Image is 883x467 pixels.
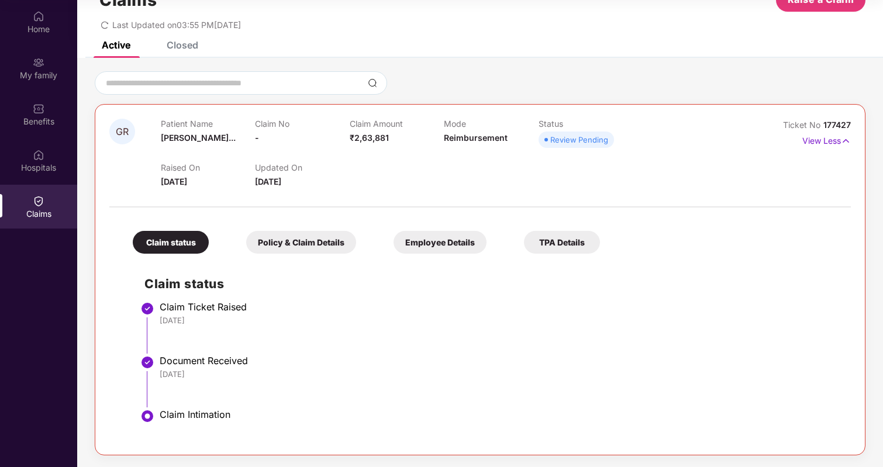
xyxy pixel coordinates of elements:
span: Ticket No [783,120,823,130]
div: Claim status [133,231,209,254]
div: Active [102,39,130,51]
div: Review Pending [550,134,608,146]
span: Last Updated on 03:55 PM[DATE] [112,20,241,30]
p: View Less [802,132,851,147]
span: Reimbursement [444,133,508,143]
div: Closed [167,39,198,51]
p: Mode [444,119,538,129]
p: Claim No [255,119,349,129]
div: TPA Details [524,231,600,254]
img: svg+xml;base64,PHN2ZyBpZD0iU3RlcC1Eb25lLTMyeDMyIiB4bWxucz0iaHR0cDovL3d3dy53My5vcmcvMjAwMC9zdmciIH... [140,302,154,316]
div: Claim Intimation [160,409,839,420]
img: svg+xml;base64,PHN2ZyB4bWxucz0iaHR0cDovL3d3dy53My5vcmcvMjAwMC9zdmciIHdpZHRoPSIxNyIgaGVpZ2h0PSIxNy... [841,134,851,147]
img: svg+xml;base64,PHN2ZyBpZD0iQ2xhaW0iIHhtbG5zPSJodHRwOi8vd3d3LnczLm9yZy8yMDAwL3N2ZyIgd2lkdGg9IjIwIi... [33,195,44,207]
div: Document Received [160,355,839,366]
img: svg+xml;base64,PHN2ZyBpZD0iU3RlcC1BY3RpdmUtMzJ4MzIiIHhtbG5zPSJodHRwOi8vd3d3LnczLm9yZy8yMDAwL3N2Zy... [140,409,154,423]
div: [DATE] [160,369,839,379]
span: - [255,133,259,143]
p: Raised On [161,162,255,172]
span: GR [116,127,129,137]
img: svg+xml;base64,PHN2ZyB3aWR0aD0iMjAiIGhlaWdodD0iMjAiIHZpZXdCb3g9IjAgMCAyMCAyMCIgZmlsbD0ibm9uZSIgeG... [33,57,44,68]
div: [DATE] [160,315,839,326]
img: svg+xml;base64,PHN2ZyBpZD0iU2VhcmNoLTMyeDMyIiB4bWxucz0iaHR0cDovL3d3dy53My5vcmcvMjAwMC9zdmciIHdpZH... [368,78,377,88]
img: svg+xml;base64,PHN2ZyBpZD0iSG9zcGl0YWxzIiB4bWxucz0iaHR0cDovL3d3dy53My5vcmcvMjAwMC9zdmciIHdpZHRoPS... [33,149,44,161]
p: Status [539,119,633,129]
span: [PERSON_NAME]... [161,133,236,143]
h2: Claim status [144,274,839,293]
div: Claim Ticket Raised [160,301,839,313]
img: svg+xml;base64,PHN2ZyBpZD0iSG9tZSIgeG1sbnM9Imh0dHA6Ly93d3cudzMub3JnLzIwMDAvc3ZnIiB3aWR0aD0iMjAiIG... [33,11,44,22]
p: Patient Name [161,119,255,129]
img: svg+xml;base64,PHN2ZyBpZD0iQmVuZWZpdHMiIHhtbG5zPSJodHRwOi8vd3d3LnczLm9yZy8yMDAwL3N2ZyIgd2lkdGg9Ij... [33,103,44,115]
span: 177427 [823,120,851,130]
p: Claim Amount [350,119,444,129]
div: Employee Details [394,231,487,254]
span: ₹2,63,881 [350,133,389,143]
span: [DATE] [161,177,187,186]
div: Policy & Claim Details [246,231,356,254]
span: [DATE] [255,177,281,186]
span: redo [101,20,109,30]
p: Updated On [255,162,349,172]
img: svg+xml;base64,PHN2ZyBpZD0iU3RlcC1Eb25lLTMyeDMyIiB4bWxucz0iaHR0cDovL3d3dy53My5vcmcvMjAwMC9zdmciIH... [140,355,154,369]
